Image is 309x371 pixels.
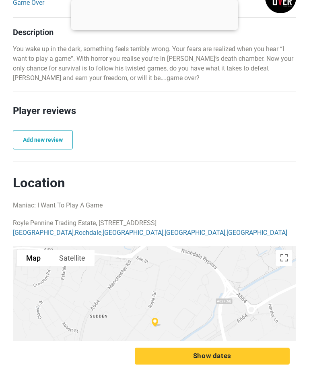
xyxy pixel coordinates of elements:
p: Maniac: I Want To Play A Game [13,201,296,210]
button: Show dates [135,348,290,365]
a: [GEOGRAPHIC_DATA] [103,229,163,236]
button: Toggle fullscreen view [276,250,292,266]
h2: Location [13,175,296,191]
a: Add new review [13,130,73,149]
a: Rochdale [75,229,101,236]
p: You wake up in the dark, something feels terribly wrong. Your fears are realized when you hear “I... [13,44,296,83]
button: Show street map [17,250,50,266]
h2: Player reviews [13,104,296,130]
p: Royle Pennine Trading Estate, [STREET_ADDRESS] , , , , [13,218,296,238]
a: [GEOGRAPHIC_DATA] [13,229,74,236]
a: [GEOGRAPHIC_DATA] [227,229,287,236]
button: Show satellite imagery [50,250,95,266]
a: [GEOGRAPHIC_DATA] [165,229,225,236]
h4: Description [13,27,296,37]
